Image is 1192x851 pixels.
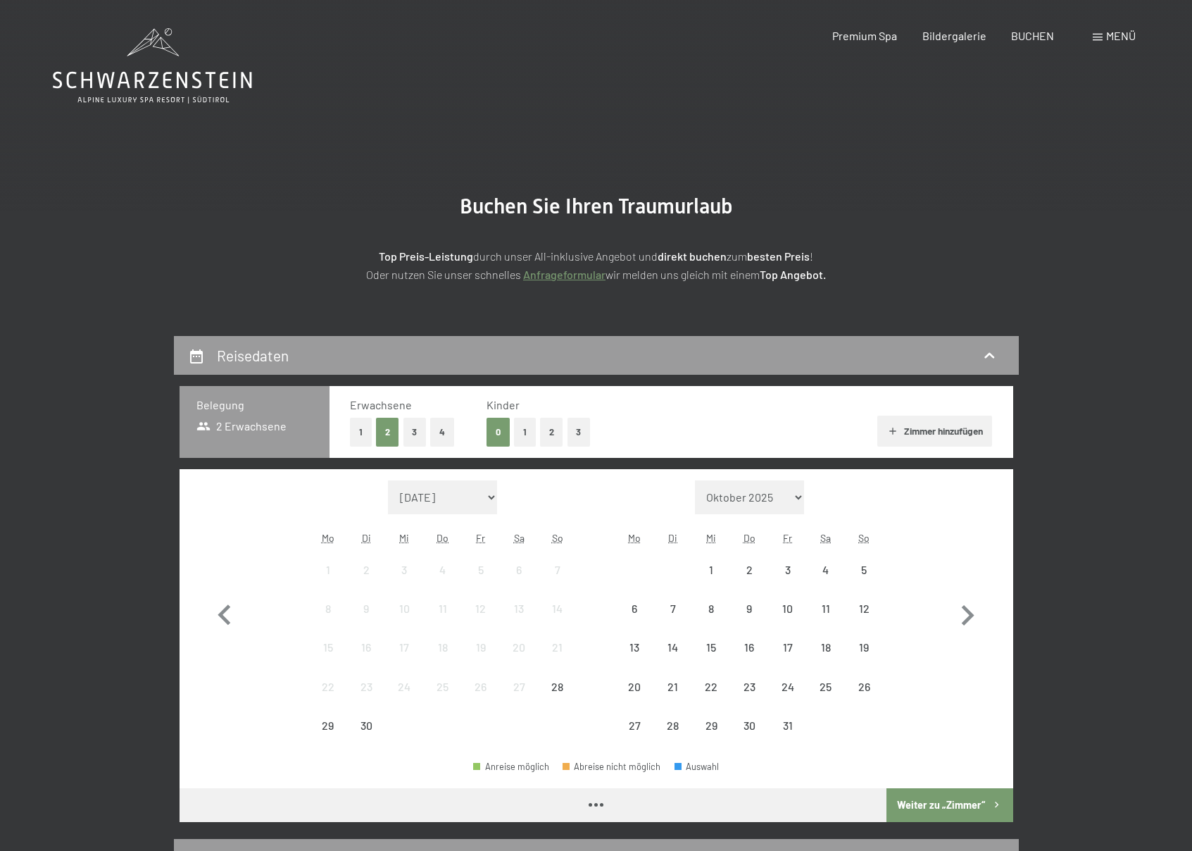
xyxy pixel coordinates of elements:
div: Anreise nicht möglich [424,590,462,628]
abbr: Samstag [514,532,525,544]
div: Anreise nicht möglich [807,590,845,628]
div: Anreise nicht möglich [730,667,768,705]
div: Anreise nicht möglich [807,551,845,589]
div: 20 [617,681,652,716]
div: Sat Oct 04 2025 [807,551,845,589]
div: Anreise nicht möglich [385,590,423,628]
div: Anreise nicht möglich [538,590,576,628]
div: Anreise nicht möglich [424,667,462,705]
div: Anreise nicht möglich [385,628,423,666]
div: Anreise nicht möglich [768,667,806,705]
div: Anreise möglich [473,762,549,771]
div: 6 [501,564,537,600]
div: 31 [770,720,805,755]
div: 4 [808,564,843,600]
div: Anreise nicht möglich [538,667,576,705]
abbr: Dienstag [362,532,371,544]
abbr: Freitag [783,532,792,544]
div: Tue Oct 07 2025 [654,590,692,628]
div: Mon Sep 15 2025 [309,628,347,666]
span: Erwachsene [350,398,412,411]
strong: Top Angebot. [760,268,826,281]
div: Anreise nicht möglich [500,667,538,705]
div: Anreise nicht möglich [538,551,576,589]
div: 15 [310,642,346,677]
strong: direkt buchen [658,249,727,263]
span: Bildergalerie [922,29,986,42]
div: Anreise nicht möglich [347,590,385,628]
div: Thu Oct 16 2025 [730,628,768,666]
div: 10 [770,603,805,638]
div: 11 [808,603,843,638]
div: Sat Sep 20 2025 [500,628,538,666]
div: Wed Sep 24 2025 [385,667,423,705]
div: 9 [349,603,384,638]
div: Tue Oct 28 2025 [654,707,692,745]
div: 5 [463,564,498,600]
div: 24 [387,681,422,716]
div: Anreise nicht möglich [768,707,806,745]
div: Thu Sep 18 2025 [424,628,462,666]
div: 15 [694,642,729,677]
div: Anreise nicht möglich [845,628,883,666]
div: Anreise nicht möglich [692,667,730,705]
div: Anreise nicht möglich [347,667,385,705]
span: Menü [1106,29,1136,42]
div: 6 [617,603,652,638]
div: Sat Oct 18 2025 [807,628,845,666]
div: Anreise nicht möglich [654,628,692,666]
div: Anreise nicht möglich [424,551,462,589]
div: 18 [425,642,460,677]
div: 21 [655,681,691,716]
div: Anreise nicht möglich [692,551,730,589]
div: Anreise nicht möglich [654,590,692,628]
div: 8 [310,603,346,638]
div: Sat Oct 11 2025 [807,590,845,628]
div: 13 [501,603,537,638]
div: 3 [770,564,805,600]
button: 1 [514,418,536,447]
div: Anreise nicht möglich [768,551,806,589]
div: Mon Sep 01 2025 [309,551,347,589]
div: Anreise nicht möglich [615,667,653,705]
div: 28 [655,720,691,755]
div: 3 [387,564,422,600]
div: Wed Oct 01 2025 [692,551,730,589]
div: Mon Oct 06 2025 [615,590,653,628]
a: Premium Spa [832,29,897,42]
div: Fri Sep 12 2025 [462,590,500,628]
div: 14 [539,603,575,638]
div: Anreise nicht möglich [692,628,730,666]
div: Anreise nicht möglich [462,551,500,589]
div: Anreise nicht möglich [654,667,692,705]
div: Sun Oct 19 2025 [845,628,883,666]
div: Tue Sep 30 2025 [347,707,385,745]
div: 14 [655,642,691,677]
div: Sun Sep 28 2025 [538,667,576,705]
div: Tue Sep 23 2025 [347,667,385,705]
div: Mon Sep 29 2025 [309,707,347,745]
div: 10 [387,603,422,638]
div: Wed Oct 22 2025 [692,667,730,705]
abbr: Freitag [476,532,485,544]
div: Wed Oct 29 2025 [692,707,730,745]
div: Wed Oct 08 2025 [692,590,730,628]
div: Anreise nicht möglich [692,590,730,628]
div: 22 [310,681,346,716]
div: Anreise nicht möglich [538,628,576,666]
div: Anreise nicht möglich [845,590,883,628]
div: Thu Oct 30 2025 [730,707,768,745]
strong: Top Preis-Leistung [379,249,473,263]
div: Anreise nicht möglich [730,590,768,628]
button: 3 [567,418,591,447]
button: 2 [376,418,399,447]
div: Anreise nicht möglich [807,667,845,705]
div: Wed Sep 03 2025 [385,551,423,589]
div: Thu Oct 02 2025 [730,551,768,589]
button: Nächster Monat [947,480,988,745]
div: 20 [501,642,537,677]
div: 27 [501,681,537,716]
a: BUCHEN [1011,29,1054,42]
span: Kinder [487,398,520,411]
